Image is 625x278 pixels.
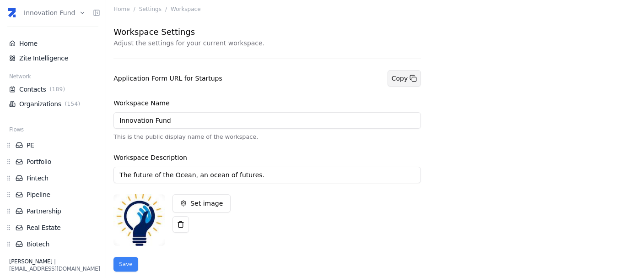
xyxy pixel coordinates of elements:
[16,207,100,216] a: Partnership
[9,39,97,48] a: Home
[16,223,100,232] a: Real Estate
[113,26,421,38] h3: Workspace Settings
[113,154,187,161] label: Workspace Description
[5,240,100,249] div: Biotech
[5,207,100,216] div: Partnership
[5,157,100,166] div: Portfolio
[48,86,67,93] span: ( 189 )
[113,194,165,246] img: Image Loader
[5,223,100,232] div: Real Estate
[16,141,100,150] a: PE
[16,157,100,166] a: Portfolio
[5,141,100,150] div: PE
[24,3,86,23] button: Innovation Fund
[5,174,100,183] div: Fintech
[388,70,421,87] button: Copy
[139,5,162,13] span: Settings
[134,5,135,13] span: /
[113,167,421,183] input: The future of the Ocean, an ocean of futures.
[113,112,421,129] input: Innovation Fund
[165,5,167,13] span: /
[172,194,231,213] button: Set image
[9,126,24,133] span: Flows
[9,258,52,265] span: [PERSON_NAME]
[190,199,223,208] p: Set image
[63,100,82,108] span: ( 154 )
[171,5,201,13] span: Workspace
[9,258,100,265] div: |
[113,6,129,12] a: Home
[9,265,100,273] div: [EMAIL_ADDRESS][DOMAIN_NAME]
[113,99,169,107] label: Workspace Name
[113,132,421,141] p: This is the public display name of the workspace.
[9,99,97,109] a: Organizations(154)
[16,240,100,249] a: Biotech
[113,75,222,82] h3: Application Form URL for Startups
[16,190,100,199] a: Pipeline
[16,174,100,183] a: Fintech
[9,54,97,63] a: Zite Intelligence
[5,73,100,82] div: Network
[9,85,97,94] a: Contacts(189)
[113,38,421,48] p: Adjust the settings for your current workspace.
[113,257,138,272] button: Save
[5,190,100,199] div: Pipeline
